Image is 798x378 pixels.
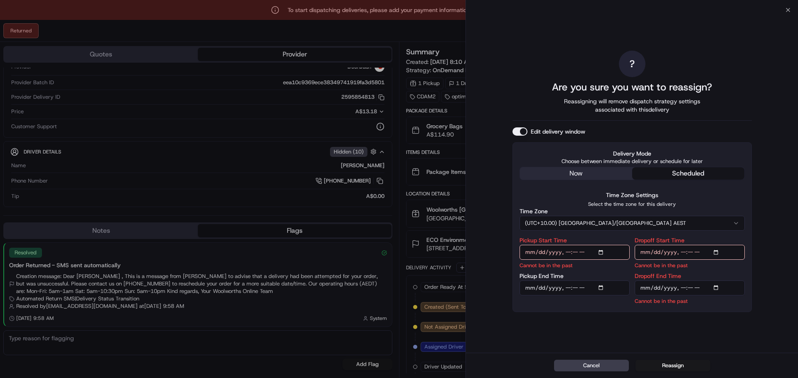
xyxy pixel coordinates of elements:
label: Pickup Start Time [520,237,567,243]
label: Time Zone [520,208,548,214]
button: scheduled [632,167,744,180]
label: Time Zone Settings [606,191,658,199]
button: Cancel [554,360,629,371]
p: Cannot be in the past [635,261,688,269]
h2: Are you sure you want to reassign? [552,80,712,94]
label: Delivery Mode [520,149,745,158]
label: Dropoff Start Time [635,237,685,243]
span: Reassigning will remove dispatch strategy settings associated with this delivery [552,97,712,114]
p: Cannot be in the past [520,261,573,269]
p: Choose between immediate delivery or schedule for later [520,158,745,165]
p: Select the time zone for this delivery [520,201,745,207]
label: Pickup End Time [520,273,564,279]
button: now [520,167,632,180]
div: ? [619,51,645,77]
label: Edit delivery window [531,127,585,136]
label: Dropoff End Time [635,273,681,279]
button: Reassign [635,360,710,371]
p: Cannot be in the past [635,297,688,305]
